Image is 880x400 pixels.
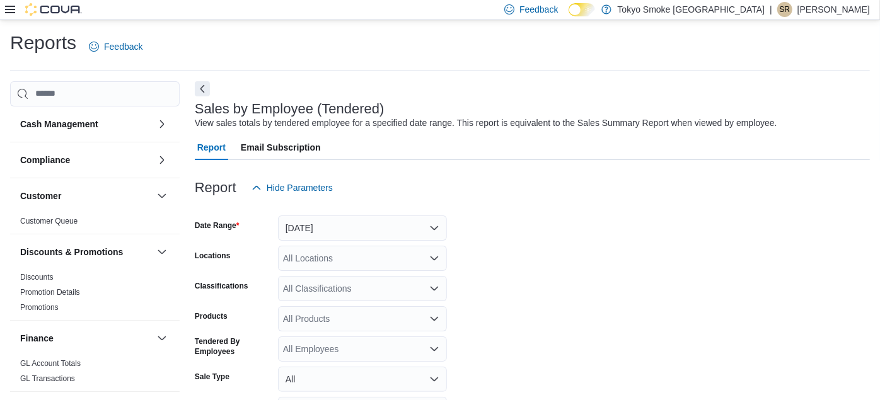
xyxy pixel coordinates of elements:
button: Finance [154,331,170,346]
span: Feedback [519,3,558,16]
button: Cash Management [154,117,170,132]
p: | [770,2,772,17]
h3: Sales by Employee (Tendered) [195,101,385,117]
a: Promotions [20,303,59,312]
a: Promotion Details [20,288,80,297]
a: Feedback [84,34,148,59]
a: GL Account Totals [20,359,81,368]
button: [DATE] [278,215,447,241]
div: Customer [10,214,180,234]
span: GL Transactions [20,374,75,384]
div: View sales totals by tendered employee for a specified date range. This report is equivalent to t... [195,117,777,130]
span: Hide Parameters [267,181,333,194]
button: Finance [20,332,152,345]
button: Open list of options [429,314,439,324]
h3: Discounts & Promotions [20,246,123,258]
span: SR [780,2,790,17]
span: Feedback [104,40,142,53]
label: Products [195,311,228,321]
img: Cova [25,3,82,16]
button: Customer [154,188,170,203]
button: Open list of options [429,344,439,354]
span: Discounts [20,272,54,282]
button: Discounts & Promotions [20,246,152,258]
p: [PERSON_NAME] [797,2,870,17]
button: Discounts & Promotions [154,244,170,260]
label: Tendered By Employees [195,336,273,357]
span: Email Subscription [241,135,321,160]
label: Locations [195,251,231,261]
h3: Cash Management [20,118,98,130]
div: Finance [10,356,180,391]
p: Tokyo Smoke [GEOGRAPHIC_DATA] [618,2,765,17]
span: Customer Queue [20,216,78,226]
a: Customer Queue [20,217,78,226]
button: Compliance [20,154,152,166]
a: Discounts [20,273,54,282]
span: Report [197,135,226,160]
input: Dark Mode [569,3,595,16]
h1: Reports [10,30,76,55]
span: Promotion Details [20,287,80,297]
button: Open list of options [429,283,439,294]
label: Date Range [195,220,240,231]
button: Customer [20,190,152,202]
button: Next [195,81,210,96]
div: Shovan Ranjitkar [777,2,792,17]
span: Promotions [20,302,59,312]
h3: Report [195,180,236,195]
button: Hide Parameters [246,175,338,200]
h3: Compliance [20,154,70,166]
button: Open list of options [429,253,439,263]
label: Classifications [195,281,248,291]
h3: Customer [20,190,61,202]
h3: Finance [20,332,54,345]
button: Compliance [154,152,170,168]
div: Discounts & Promotions [10,270,180,320]
span: GL Account Totals [20,358,81,369]
a: GL Transactions [20,374,75,383]
button: All [278,367,447,392]
label: Sale Type [195,372,229,382]
button: Cash Management [20,118,152,130]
